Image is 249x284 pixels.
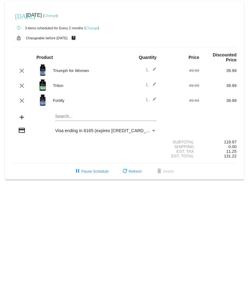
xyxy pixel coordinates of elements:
div: 49.99 [162,68,199,73]
span: 0.00 [228,144,237,149]
span: Visa ending in 6165 (expires [CREDIT_CARD_DATA]) [55,128,160,133]
strong: Product [36,55,53,60]
span: 1 [146,67,156,72]
mat-icon: lock_open [15,34,22,42]
div: Subtotal [162,140,199,144]
small: ( ) [43,14,58,17]
div: 39.99 [199,98,237,103]
button: Delete [151,166,179,177]
mat-icon: [DATE] [15,12,22,19]
mat-icon: clear [18,67,26,75]
mat-icon: autorenew [15,24,22,32]
mat-icon: pause [74,168,81,175]
div: 39.99 [199,68,237,73]
span: Refresh [121,169,142,174]
input: Search... [55,114,156,119]
div: Triumph for Women [50,68,125,73]
button: Pause Schedule [69,166,113,177]
mat-icon: delete [156,168,163,175]
span: 1 [146,97,156,102]
small: ( ) [84,26,99,30]
span: 11.25 [226,149,237,154]
div: 49.99 [162,83,199,88]
a: Change [86,26,98,30]
img: Image-1-Carousel-Fortify-Transp.png [36,94,49,106]
mat-icon: clear [18,82,26,89]
small: Changeable before [DATE] [26,36,68,40]
span: 1 [146,82,156,87]
mat-icon: edit [149,97,156,104]
mat-icon: refresh [121,168,129,175]
div: Fortify [50,98,125,103]
div: Triton [50,83,125,88]
img: Image-1-Carousel-Triton-Transp.png [36,79,49,91]
div: 49.99 [162,98,199,103]
mat-icon: edit [149,67,156,75]
mat-icon: credit_card [18,127,26,134]
img: updated-4.8-triumph-female.png [36,64,49,76]
mat-icon: add [18,113,26,121]
div: Est. Total [162,154,199,158]
button: Refresh [116,166,147,177]
div: 39.99 [199,83,237,88]
mat-icon: clear [18,97,26,104]
small: 3 items scheduled for Every 2 months [12,26,83,30]
span: Delete [156,169,174,174]
a: Change [44,14,56,17]
strong: Price [189,55,199,60]
mat-icon: edit [149,82,156,89]
mat-select: Payment Method [55,128,156,133]
div: 119.97 [199,140,237,144]
div: Shipping [162,144,199,149]
strong: Discounted Price [213,52,237,62]
span: Pause Schedule [74,169,108,174]
span: 131.22 [224,154,237,158]
div: Est. Tax [162,149,199,154]
strong: Quantity [139,55,156,60]
mat-icon: live_help [70,34,77,42]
